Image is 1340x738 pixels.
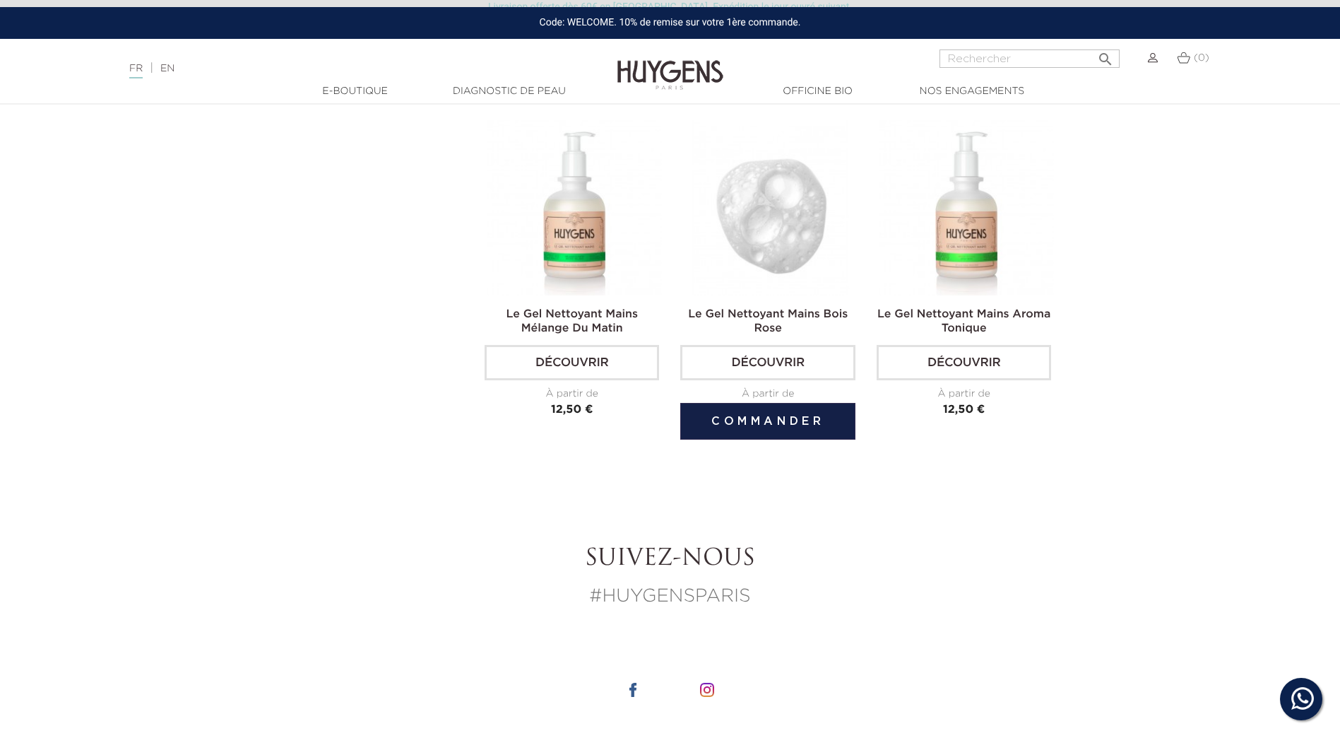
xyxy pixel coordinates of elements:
img: Huygens [617,37,723,92]
a: Découvrir [680,345,855,380]
a: Découvrir [485,345,659,380]
img: Le Gel Nettoyant Mains Mélange Du Matin [487,120,662,295]
h2: Suivez-nous [278,546,1062,573]
a: E-Boutique [285,84,426,99]
a: Découvrir [877,345,1051,380]
a: EN [160,64,174,74]
span: (0) [1194,53,1209,63]
div: À partir de [877,387,1051,402]
div: | [122,60,547,77]
a: Le Gel Nettoyant Mains Bois Rose [688,309,848,334]
img: icone instagram [700,683,714,697]
a: Nos engagements [901,84,1043,99]
input: Rechercher [939,49,1120,68]
button: Commander [680,403,855,440]
i:  [1097,47,1114,64]
a: Diagnostic de peau [439,84,580,99]
span: 12,50 € [943,404,985,416]
a: Le Gel Nettoyant Mains Mélange Du Matin [506,309,638,334]
a: Le Gel Nettoyant Mains Aroma Tonique [877,309,1050,334]
span: 12,50 € [551,404,593,416]
a: Officine Bio [747,84,889,99]
img: Le Gel Nettoyant Mains Aroma Tonique [879,120,1054,295]
img: icone facebook [626,683,640,697]
div: À partir de [680,387,855,402]
button:  [1093,45,1118,64]
p: #HUYGENSPARIS [278,583,1062,611]
a: FR [129,64,143,78]
div: À partir de [485,387,659,402]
